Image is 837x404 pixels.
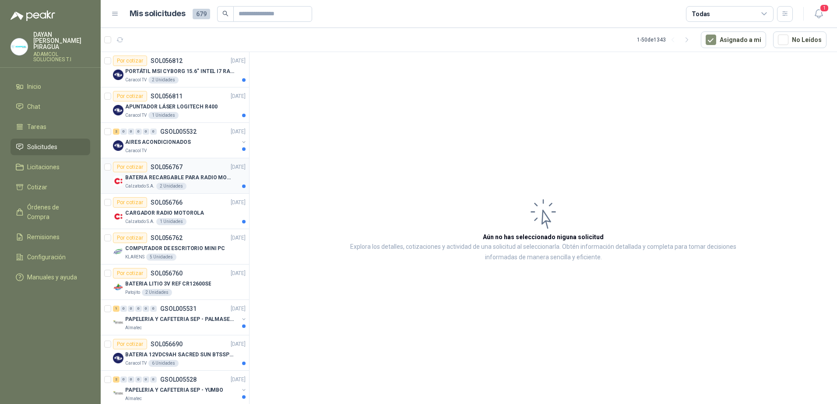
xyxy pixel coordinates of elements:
p: [DATE] [231,92,246,101]
div: 1 Unidades [156,218,186,225]
p: Caracol TV [125,360,147,367]
div: Por cotizar [113,233,147,243]
p: SOL056812 [151,58,183,64]
a: Por cotizarSOL056766[DATE] Company LogoCARGADOR RADIO MOTOROLACalzatodo S.A.1 Unidades [101,194,249,229]
p: SOL056767 [151,164,183,170]
div: 0 [150,306,157,312]
p: APUNTADOR LÁSER LOGITECH R400 [125,103,218,111]
span: Chat [27,102,40,111]
img: Company Logo [113,247,123,257]
div: 0 [135,129,142,135]
a: Manuales y ayuda [11,269,90,286]
p: BATERIA 12VDC9AH SACRED SUN BTSSP12-9HR [125,351,234,359]
img: Company Logo [113,140,123,151]
p: PORTÁTIL MSI CYBORG 15.6" INTEL I7 RAM 32GB - 1 TB / Nvidia GeForce RTX 4050 [125,67,234,76]
div: 0 [128,129,134,135]
p: ADAMCOL SOLUCIONES T.I [33,52,90,62]
button: No Leídos [773,31,826,48]
div: 0 [128,306,134,312]
div: Por cotizar [113,197,147,208]
a: Cotizar [11,179,90,195]
p: SOL056690 [151,341,183,347]
span: Remisiones [27,232,60,242]
p: Calzatodo S.A. [125,183,155,190]
a: Por cotizarSOL056767[DATE] Company LogoBATERIA RECARGABLE PARA RADIO MOTOROLACalzatodo S.A.2 Unid... [101,158,249,194]
span: Solicitudes [27,142,57,152]
p: [DATE] [231,269,246,278]
div: Por cotizar [113,56,147,66]
div: 2 Unidades [142,289,172,296]
div: 0 [143,129,149,135]
p: [DATE] [231,163,246,171]
a: 1 0 0 0 0 0 GSOL005531[DATE] Company LogoPAPELERIA Y CAFETERIA SEP - PALMASECAAlmatec [113,303,247,331]
div: 0 [120,376,127,383]
span: Manuales y ayuda [27,272,77,282]
img: Company Logo [113,388,123,399]
p: BATERIA RECARGABLE PARA RADIO MOTOROLA [125,174,234,182]
div: Por cotizar [113,162,147,172]
p: KLARENS [125,254,144,261]
a: Por cotizarSOL056760[DATE] Company LogoBATERIA LITIO 3V REF CR12600SEPatojito2 Unidades [101,265,249,300]
span: Configuración [27,252,66,262]
span: 679 [193,9,210,19]
p: SOL056811 [151,93,183,99]
div: 6 Unidades [148,360,179,367]
div: Todas [692,9,710,19]
p: DAYAN [PERSON_NAME] PIRAGUA [33,31,90,50]
div: 1 Unidades [148,112,179,119]
img: Company Logo [113,105,123,115]
p: SOL056766 [151,199,183,205]
div: 0 [143,376,149,383]
div: 0 [143,306,149,312]
a: Tareas [11,118,90,135]
p: Almatec [125,324,142,331]
div: Por cotizar [113,91,147,101]
div: 0 [150,376,157,383]
p: Almatec [125,395,142,402]
span: search [222,10,229,17]
img: Company Logo [113,353,123,363]
p: PAPELERIA Y CAFETERIA SEP - YUMBO [125,386,223,394]
p: [DATE] [231,305,246,313]
span: Tareas [27,122,46,132]
a: Órdenes de Compra [11,199,90,225]
span: 1 [819,4,829,12]
p: [DATE] [231,199,246,207]
div: 2 [113,376,120,383]
p: Explora los detalles, cotizaciones y actividad de una solicitud al seleccionarla. Obtén informaci... [337,242,749,263]
img: Company Logo [113,317,123,328]
img: Company Logo [113,282,123,293]
p: [DATE] [231,57,246,65]
img: Company Logo [113,70,123,80]
p: BATERIA LITIO 3V REF CR12600SE [125,280,211,288]
div: 2 Unidades [148,77,179,84]
p: [DATE] [231,376,246,384]
h3: Aún no has seleccionado niguna solicitud [483,232,604,242]
div: 2 Unidades [156,183,186,190]
a: Solicitudes [11,139,90,155]
a: Inicio [11,78,90,95]
p: GSOL005531 [160,306,197,312]
p: SOL056760 [151,270,183,276]
p: Caracol TV [125,77,147,84]
div: 0 [135,306,142,312]
h1: Mis solicitudes [130,7,186,20]
img: Company Logo [11,38,28,55]
img: Logo peakr [11,10,55,21]
p: GSOL005528 [160,376,197,383]
p: PAPELERIA Y CAFETERIA SEP - PALMASECA [125,315,234,324]
div: 0 [150,129,157,135]
span: Órdenes de Compra [27,202,82,222]
a: Licitaciones [11,159,90,175]
p: AIRES ACONDICIONADOS [125,138,191,146]
button: 1 [811,6,826,22]
div: 0 [120,306,127,312]
a: 2 0 0 0 0 0 GSOL005532[DATE] Company LogoAIRES ACONDICIONADOSCaracol TV [113,126,247,154]
p: [DATE] [231,128,246,136]
div: 1 - 50 de 1343 [637,33,694,47]
a: Configuración [11,249,90,265]
div: 0 [120,129,127,135]
p: Caracol TV [125,112,147,119]
p: SOL056762 [151,235,183,241]
div: Por cotizar [113,268,147,279]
